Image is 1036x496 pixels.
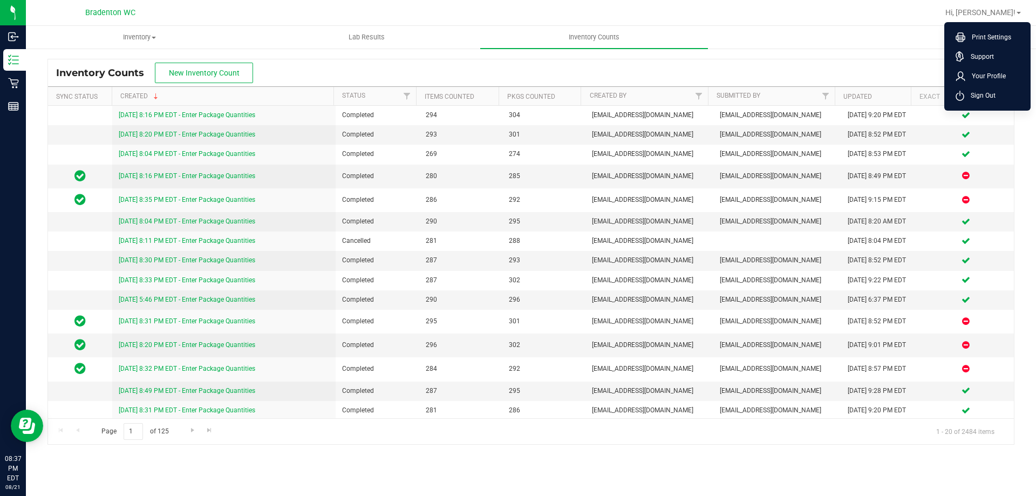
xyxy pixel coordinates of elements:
[119,276,255,284] a: [DATE] 8:33 PM EDT - Enter Package Quantities
[509,195,579,205] span: 292
[8,55,19,65] inline-svg: Inventory
[85,8,135,17] span: Bradenton WC
[509,364,579,374] span: 292
[342,216,412,227] span: Completed
[592,149,707,159] span: [EMAIL_ADDRESS][DOMAIN_NAME]
[426,295,496,305] span: 290
[342,195,412,205] span: Completed
[848,216,911,227] div: [DATE] 8:20 AM EDT
[342,92,365,99] a: Status
[119,296,255,303] a: [DATE] 5:46 PM EDT - Enter Package Quantities
[253,26,480,49] a: Lab Results
[592,275,707,286] span: [EMAIL_ADDRESS][DOMAIN_NAME]
[945,8,1015,17] span: Hi, [PERSON_NAME]!
[5,483,21,491] p: 08/21
[592,110,707,120] span: [EMAIL_ADDRESS][DOMAIN_NAME]
[720,405,835,416] span: [EMAIL_ADDRESS][DOMAIN_NAME]
[592,386,707,396] span: [EMAIL_ADDRESS][DOMAIN_NAME]
[509,295,579,305] span: 296
[119,365,255,372] a: [DATE] 8:32 PM EDT - Enter Package Quantities
[509,275,579,286] span: 302
[592,364,707,374] span: [EMAIL_ADDRESS][DOMAIN_NAME]
[342,255,412,266] span: Completed
[119,237,255,244] a: [DATE] 8:11 PM EDT - Enter Package Quantities
[119,196,255,203] a: [DATE] 8:35 PM EDT - Enter Package Quantities
[426,340,496,350] span: 296
[8,31,19,42] inline-svg: Inbound
[720,130,835,140] span: [EMAIL_ADDRESS][DOMAIN_NAME]
[74,337,86,352] span: In Sync
[720,171,835,181] span: [EMAIL_ADDRESS][DOMAIN_NAME]
[509,386,579,396] span: 295
[848,195,911,205] div: [DATE] 9:15 PM EDT
[507,93,555,100] a: Pkgs Counted
[720,110,835,120] span: [EMAIL_ADDRESS][DOMAIN_NAME]
[119,111,255,119] a: [DATE] 8:16 PM EDT - Enter Package Quantities
[964,90,996,101] span: Sign Out
[119,387,255,395] a: [DATE] 8:49 PM EDT - Enter Package Quantities
[720,149,835,159] span: [EMAIL_ADDRESS][DOMAIN_NAME]
[342,110,412,120] span: Completed
[342,171,412,181] span: Completed
[342,275,412,286] span: Completed
[592,316,707,327] span: [EMAIL_ADDRESS][DOMAIN_NAME]
[342,295,412,305] span: Completed
[720,216,835,227] span: [EMAIL_ADDRESS][DOMAIN_NAME]
[509,255,579,266] span: 293
[509,405,579,416] span: 286
[690,87,707,105] a: Filter
[480,26,707,49] a: Inventory Counts
[74,314,86,329] span: In Sync
[928,423,1003,439] span: 1 - 20 of 2484 items
[592,255,707,266] span: [EMAIL_ADDRESS][DOMAIN_NAME]
[720,275,835,286] span: [EMAIL_ADDRESS][DOMAIN_NAME]
[848,236,911,246] div: [DATE] 8:04 PM EDT
[509,236,579,246] span: 288
[120,92,160,100] a: Created
[964,51,994,62] span: Support
[848,255,911,266] div: [DATE] 8:52 PM EDT
[848,275,911,286] div: [DATE] 9:22 PM EDT
[720,364,835,374] span: [EMAIL_ADDRESS][DOMAIN_NAME]
[592,171,707,181] span: [EMAIL_ADDRESS][DOMAIN_NAME]
[185,423,200,438] a: Go to the next page
[119,150,255,158] a: [DATE] 8:04 PM EDT - Enter Package Quantities
[119,256,255,264] a: [DATE] 8:30 PM EDT - Enter Package Quantities
[848,295,911,305] div: [DATE] 6:37 PM EDT
[592,340,707,350] span: [EMAIL_ADDRESS][DOMAIN_NAME]
[592,216,707,227] span: [EMAIL_ADDRESS][DOMAIN_NAME]
[11,410,43,442] iframe: Resource center
[848,316,911,327] div: [DATE] 8:52 PM EDT
[119,218,255,225] a: [DATE] 8:04 PM EDT - Enter Package Quantities
[592,130,707,140] span: [EMAIL_ADDRESS][DOMAIN_NAME]
[848,386,911,396] div: [DATE] 9:28 PM EDT
[426,236,496,246] span: 281
[848,364,911,374] div: [DATE] 8:57 PM EDT
[509,149,579,159] span: 274
[119,131,255,138] a: [DATE] 8:20 PM EDT - Enter Package Quantities
[8,78,19,89] inline-svg: Retail
[155,63,253,83] button: New Inventory Count
[119,172,255,180] a: [DATE] 8:16 PM EDT - Enter Package Quantities
[965,71,1006,81] span: Your Profile
[843,93,872,100] a: Updated
[342,405,412,416] span: Completed
[720,295,835,305] span: [EMAIL_ADDRESS][DOMAIN_NAME]
[509,110,579,120] span: 304
[342,364,412,374] span: Completed
[848,171,911,181] div: [DATE] 8:49 PM EDT
[169,69,240,77] span: New Inventory Count
[56,67,155,79] span: Inventory Counts
[26,26,253,49] a: Inventory
[848,130,911,140] div: [DATE] 8:52 PM EDT
[92,423,178,440] span: Page of 125
[398,87,416,105] a: Filter
[5,454,21,483] p: 08:37 PM EDT
[124,423,143,440] input: 1
[509,130,579,140] span: 301
[426,316,496,327] span: 295
[592,405,707,416] span: [EMAIL_ADDRESS][DOMAIN_NAME]
[26,32,253,42] span: Inventory
[720,255,835,266] span: [EMAIL_ADDRESS][DOMAIN_NAME]
[342,130,412,140] span: Completed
